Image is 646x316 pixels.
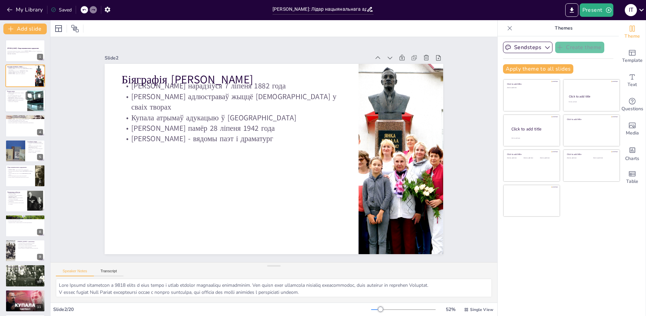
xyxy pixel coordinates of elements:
[7,173,33,175] p: Купала актыўна выступаў за правы [DEMOGRAPHIC_DATA] народа
[7,66,33,68] p: Біяграфія [PERSON_NAME]
[27,143,43,145] p: "Паўлінка" стала класікай беларускага тэатра
[5,4,46,15] button: My Library
[150,35,359,143] p: [PERSON_NAME] адлюстраваў жыццё [DEMOGRAPHIC_DATA] у сваіх творах
[27,142,43,143] p: Асноўныя творы [PERSON_NAME]
[626,178,638,185] span: Table
[5,215,45,237] div: 8
[37,79,43,85] div: 2
[27,148,43,150] p: Купала спалучаў элементы народнай культуры
[5,115,45,137] div: 4
[5,190,45,212] div: 7
[7,92,25,94] p: [PERSON_NAME] пачаў пісаць у пачатку ХХ стагоддзя
[7,122,43,124] p: Купала натхняў людзей на захаванне нацыянальнай ідэнтычнасці
[7,48,39,49] strong: [PERSON_NAME]: Лідар нацыянальнага адраджэння
[7,170,33,173] p: Яго творы адлюстроўваюць жаданне [DEMOGRAPHIC_DATA] да свабоды
[507,157,522,159] div: Click to add text
[511,126,554,132] div: Click to add title
[5,290,45,312] div: 11
[625,3,637,17] button: I T
[7,120,43,121] p: Купала заклікаў шанаваць культуру і мову
[7,292,43,293] p: [PERSON_NAME] атрымаў сусветнае прызнанне
[7,51,43,53] p: Прэзентацыя прысвечана жыццю і творчасці [PERSON_NAME], яго ўкладу ў нацыянальнае адраджэнне Бела...
[626,129,639,137] span: Media
[37,254,43,260] div: 9
[37,229,43,235] div: 8
[569,94,614,98] div: Click to add title
[7,297,43,298] p: Купала ўключаны ў міжнародныя літаратурныя анталогіі
[622,57,643,64] span: Template
[7,67,33,68] p: [PERSON_NAME] нарадзіўся 7 ліпеня 1882 года
[94,269,124,276] button: Transcript
[567,157,588,159] div: Click to add text
[5,89,45,112] div: 3
[7,116,43,118] p: Уплыў на беларускую культуру
[7,176,33,178] p: Купала заклікаў да аднаўлення беларускай культуры
[7,222,43,223] p: Спадчына Купалы - важны элемент культурнай ідэнтычнасці
[3,24,47,34] button: Add slide
[5,65,45,87] div: 2
[17,243,43,244] p: Сучасныя аўтары спасылаюцца на Купалу
[7,100,25,102] p: [PERSON_NAME] актыўна ўдзельнічаў у літаратурных аб'яднаннях
[442,306,459,313] div: 52 %
[7,119,43,120] p: [PERSON_NAME] - сімвал нацыянальнага адраджэння
[7,96,25,98] p: Купала супрацоўнічаў з іншымі [DEMOGRAPHIC_DATA] пісьменнікамі
[7,197,25,200] p: [PERSON_NAME] быў членам розных палітычных арганізацый
[567,118,615,120] div: Click to add title
[53,306,371,313] div: Slide 2 / 20
[503,42,552,53] button: Sendsteps
[507,83,555,85] div: Click to add title
[160,16,367,120] p: Біяграфія [PERSON_NAME]
[7,291,43,293] p: Сусветнае прызнанне
[5,40,45,62] div: 1
[5,240,45,262] div: 9
[503,64,573,74] button: Apply theme to all slides
[7,217,43,218] p: Спадчына [PERSON_NAME] працягвае жыць
[7,219,43,221] p: Купала натхняе новых аўтараў
[7,68,33,70] p: [PERSON_NAME] адлюстраваў жыццё [DEMOGRAPHIC_DATA] у сваіх творах
[569,101,613,103] div: Click to add text
[37,179,43,185] div: 6
[7,169,33,170] p: [PERSON_NAME] - лідар нацыянальнага адраджэння
[7,117,43,119] p: Творы Купалы ўплываюць на беларускую літаратуру
[35,279,43,285] div: 10
[621,105,643,113] span: Questions
[7,295,43,297] p: Яго спадчына натхняе людзей у розных краінах
[625,4,637,16] div: I T
[7,215,43,218] p: Спадчына
[619,93,646,117] div: Get real-time input from your audience
[507,153,555,156] div: Click to add title
[619,20,646,44] div: Change the overall theme
[625,155,639,162] span: Charts
[7,53,43,54] p: Generated with [URL]
[7,200,25,202] p: Ён заклікаў да аднаўлення беларускай дзяржаўнасці
[26,91,34,100] button: Duplicate Slide
[7,73,33,74] p: [PERSON_NAME] - вядомы паэт і драматург
[7,70,33,72] p: Купала атрымаў адукацыю ў [GEOGRAPHIC_DATA]
[624,33,640,40] span: Theme
[7,294,43,295] p: [PERSON_NAME] стаў сімвалам беларускай літаратуры
[7,175,33,177] p: Ён стаў прыкладам для наступных пакаленняў
[17,245,43,246] p: Купала натхняе новыя пакаленні пісьменнікаў
[7,166,33,168] p: Лідар нацыянальнага адраджэння
[7,94,25,96] p: Яго творы адлюстравалі дух часу
[580,3,613,17] button: Present
[27,141,43,143] p: Асноўныя творы
[7,98,25,100] p: "Паўлінка" і "На балоце" сталі класікай
[515,20,612,36] p: Themes
[470,307,493,312] span: Single View
[507,87,555,89] div: Click to add text
[511,137,554,139] div: Click to add body
[7,121,43,122] p: Яго ўплыў адчуваецца ў розных сферах мастацтва
[37,104,43,110] div: 3
[619,165,646,190] div: Add a table
[146,54,351,153] p: Купала атрымаў адукацыю ў [GEOGRAPHIC_DATA]
[5,265,45,287] div: 10
[158,25,364,124] p: [PERSON_NAME] нарадзіўся 7 ліпеня 1882 года
[7,191,25,193] p: Палітычная дзейнасць
[555,42,604,53] button: Create theme
[27,150,43,153] p: Творы Купалы - адлюстраванне звычаяў і традыцый
[593,157,614,159] div: Click to add text
[619,44,646,69] div: Add ready made slides
[7,293,43,294] p: Яго творы перакладзены на шматлікія мовы
[619,69,646,93] div: Add text boxes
